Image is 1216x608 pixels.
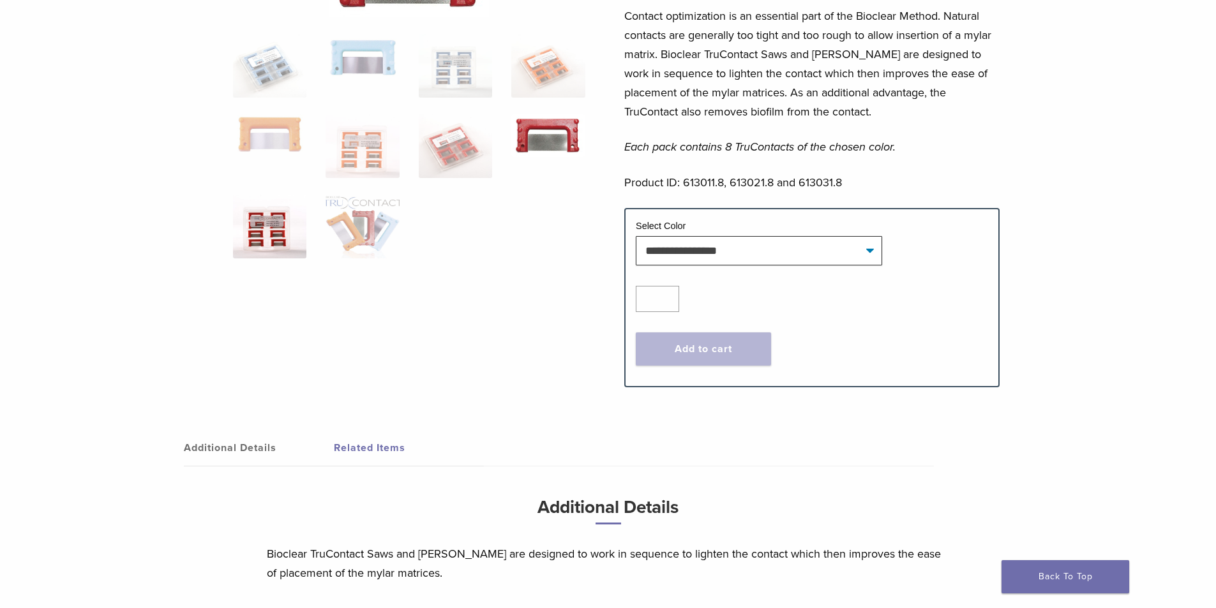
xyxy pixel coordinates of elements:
em: Each pack contains 8 TruContacts of the chosen color. [624,140,896,154]
a: Back To Top [1002,560,1129,593]
p: Product ID: 613011.8, 613021.8 and 613031.8 [624,173,1000,192]
p: Bioclear TruContact Saws and [PERSON_NAME] are designed to work in sequence to lighten the contac... [267,544,950,582]
img: TruContact Saws and Sanders - Image 5 [233,114,306,154]
img: TruContact Saws and Sanders - Image 4 [511,34,585,98]
a: Related Items [334,430,484,466]
img: TruContact-Blue-2-324x324.jpg [233,34,306,98]
img: TruContact Saws and Sanders - Image 10 [326,195,399,258]
p: Contact optimization is an essential part of the Bioclear Method. Natural contacts are generally ... [624,6,1000,121]
img: TruContact Saws and Sanders - Image 2 [326,34,399,79]
img: TruContact Saws and Sanders - Image 6 [326,114,399,178]
img: TruContact Saws and Sanders - Image 8 [511,114,585,157]
label: Select Color [636,221,686,231]
h3: Additional Details [267,492,950,535]
img: TruContact Saws and Sanders - Image 3 [419,34,492,98]
img: TruContact Saws and Sanders - Image 9 [233,195,306,258]
img: TruContact Saws and Sanders - Image 7 [419,114,492,178]
a: Additional Details [184,430,334,466]
button: Add to cart [636,332,771,366]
